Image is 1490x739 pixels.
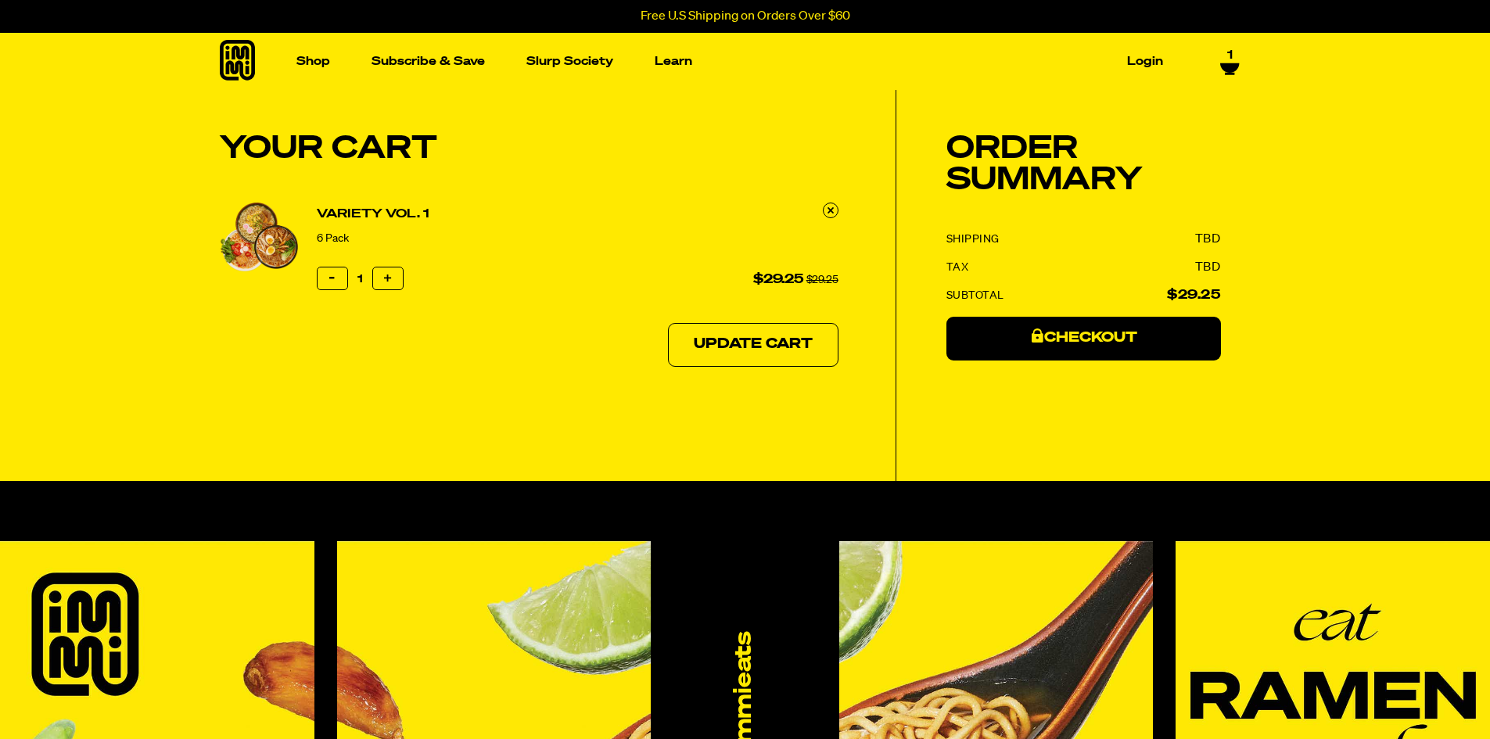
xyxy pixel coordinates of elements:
[946,289,1004,303] dt: Subtotal
[753,274,803,286] span: $29.25
[946,317,1221,361] button: Checkout
[520,49,619,74] a: Slurp Society
[1121,49,1169,74] a: Login
[648,49,698,74] a: Learn
[220,134,838,165] h1: Your Cart
[290,33,1169,90] nav: Main navigation
[317,230,429,247] div: 6 Pack
[946,260,969,274] dt: Tax
[365,49,491,74] a: Subscribe & Save
[1195,232,1221,246] dd: TBD
[220,203,298,271] img: Variety Vol. 1 - 6 Pack
[946,134,1221,196] h2: Order Summary
[1227,48,1233,62] span: 1
[668,323,838,367] button: Update Cart
[1167,289,1220,302] strong: $29.25
[317,205,429,224] a: Variety Vol. 1
[317,267,404,292] input: quantity
[1195,260,1221,274] dd: TBD
[641,9,850,23] p: Free U.S Shipping on Orders Over $60
[1220,48,1240,74] a: 1
[946,232,1000,246] dt: Shipping
[806,274,838,285] s: $29.25
[290,49,336,74] a: Shop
